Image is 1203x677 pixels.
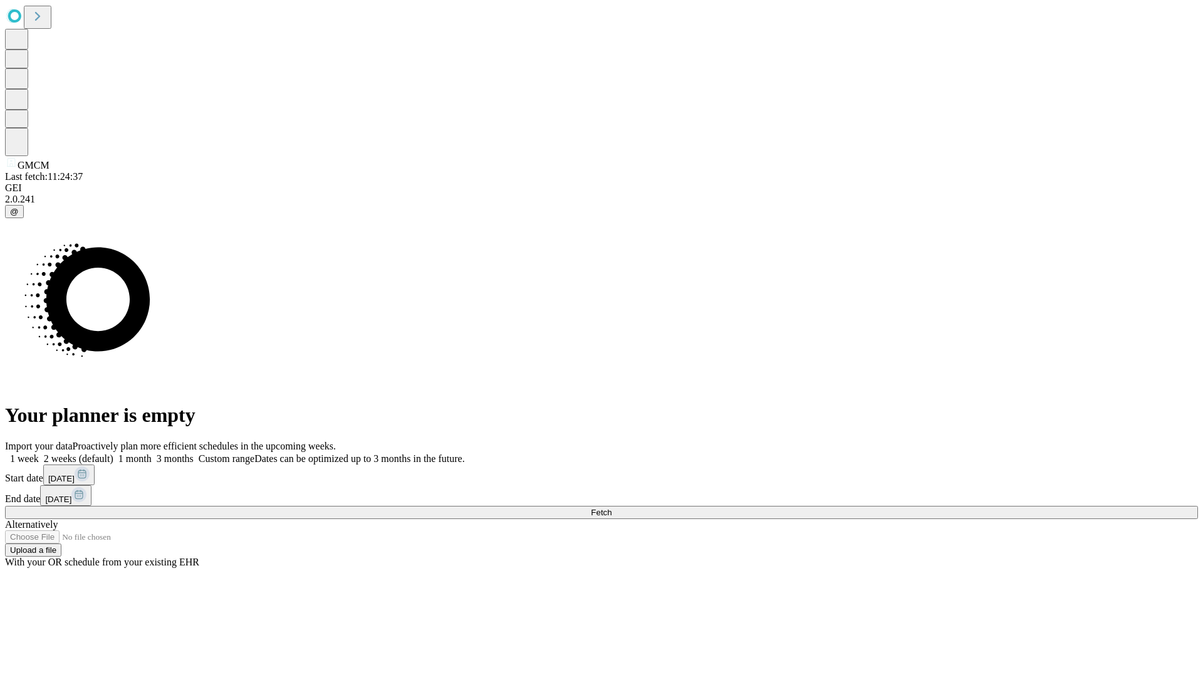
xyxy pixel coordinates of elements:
[5,464,1198,485] div: Start date
[40,485,91,506] button: [DATE]
[591,508,612,517] span: Fetch
[199,453,254,464] span: Custom range
[5,543,61,557] button: Upload a file
[157,453,194,464] span: 3 months
[5,171,83,182] span: Last fetch: 11:24:37
[73,441,336,451] span: Proactively plan more efficient schedules in the upcoming weeks.
[5,194,1198,205] div: 2.0.241
[5,205,24,218] button: @
[10,207,19,216] span: @
[254,453,464,464] span: Dates can be optimized up to 3 months in the future.
[18,160,49,171] span: GMCM
[5,404,1198,427] h1: Your planner is empty
[5,519,58,530] span: Alternatively
[5,557,199,567] span: With your OR schedule from your existing EHR
[5,506,1198,519] button: Fetch
[5,182,1198,194] div: GEI
[5,485,1198,506] div: End date
[5,441,73,451] span: Import your data
[44,453,113,464] span: 2 weeks (default)
[48,474,75,483] span: [DATE]
[10,453,39,464] span: 1 week
[45,495,71,504] span: [DATE]
[118,453,152,464] span: 1 month
[43,464,95,485] button: [DATE]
